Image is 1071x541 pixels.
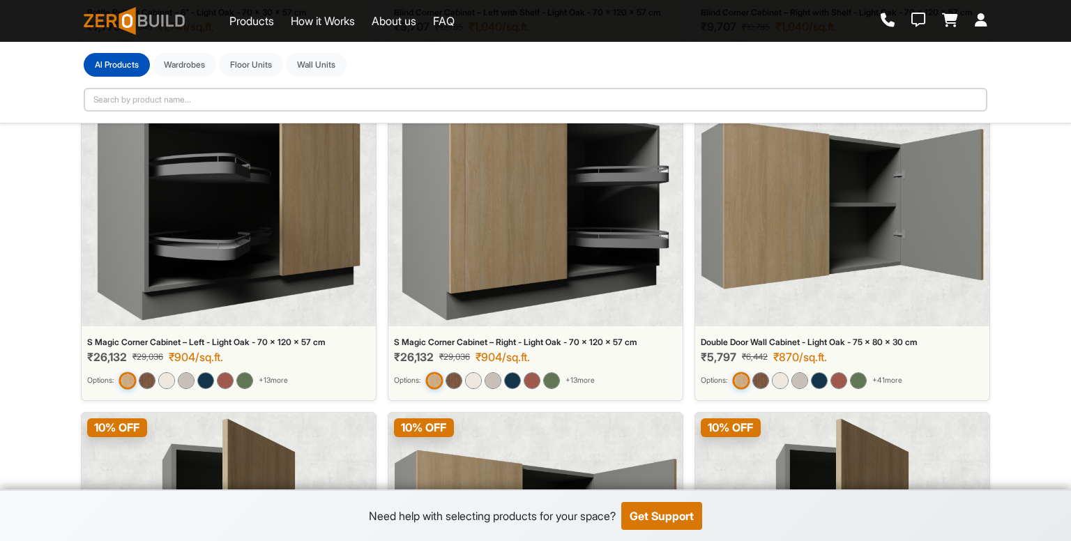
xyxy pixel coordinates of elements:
[369,508,616,524] div: Need help with selecting products for your space?
[791,372,808,389] img: Double Door Wall Cabinet - Sandstone - 75 x 80 x 30 cm
[169,351,223,364] div: ₹904/sq.ft.
[87,375,114,386] small: Options:
[219,53,283,77] button: Floor Units
[701,337,984,347] div: Double Door Wall Cabinet - Light Oak - 75 x 80 x 30 cm
[742,351,768,363] span: ₹6,442
[772,372,789,389] img: Double Door Wall Cabinet - Ivory Cream - 75 x 80 x 30 cm
[485,372,501,389] img: S Magic Corner Cabinet – Right - Sandstone - 70 x 120 x 57 cm
[259,375,288,386] span: + 13 more
[701,418,761,437] span: 10 % OFF
[701,88,984,321] img: Double Door Wall Cabinet - Light Oak - 75 x 80 x 30 cm
[543,372,560,389] img: S Magic Corner Cabinet – Right - English Green - 70 x 120 x 57 cm
[872,375,902,386] span: + 41 more
[701,375,727,386] small: Options:
[97,88,360,321] img: S Magic Corner Cabinet – Left - Light Oak - 70 x 120 x 57 cm
[132,351,163,363] span: ₹29,036
[372,13,416,29] a: About us
[433,13,455,29] a: FAQ
[87,337,370,347] div: S Magic Corner Cabinet – Left - Light Oak - 70 x 120 x 57 cm
[476,351,530,364] div: ₹904/sq.ft.
[504,372,521,389] img: S Magic Corner Cabinet – Right - Graphite Blue - 70 x 120 x 57 cm
[139,372,155,389] img: S Magic Corner Cabinet – Left - Walnut Brown - 70 x 120 x 57 cm
[394,418,454,437] span: 10 % OFF
[388,82,683,401] a: S Magic Corner Cabinet – Right - Light Oak - 70 x 120 x 57 cm10% OFFS Magic Corner Cabinet – Righ...
[701,351,736,364] span: ₹5,797
[291,13,355,29] a: How it Works
[87,351,127,364] span: ₹26,132
[286,53,347,77] button: Wall Units
[621,502,702,530] button: Get Support
[87,418,147,437] span: 10 % OFF
[84,7,185,35] img: ZeroBuild logo
[178,372,195,389] img: S Magic Corner Cabinet – Left - Sandstone - 70 x 120 x 57 cm
[84,53,150,77] button: Al Products
[81,82,377,401] a: S Magic Corner Cabinet – Left - Light Oak - 70 x 120 x 57 cm10% OFFS Magic Corner Cabinet – Left ...
[773,351,827,364] div: ₹870/sq.ft.
[119,372,136,389] img: S Magic Corner Cabinet – Left - Light Oak - 70 x 120 x 57 cm
[394,375,420,386] small: Options:
[236,372,253,389] img: S Magic Corner Cabinet – Left - English Green - 70 x 120 x 57 cm
[84,88,987,112] input: Search by product name...
[439,351,470,363] span: ₹29,036
[446,372,462,389] img: S Magic Corner Cabinet – Right - Walnut Brown - 70 x 120 x 57 cm
[830,372,847,389] img: Double Door Wall Cabinet - Earth Brown - 75 x 80 x 30 cm
[975,13,987,29] a: Login
[732,372,750,389] img: Double Door Wall Cabinet - Light Oak - 75 x 80 x 30 cm
[811,372,828,389] img: Double Door Wall Cabinet - Graphite Blue - 75 x 80 x 30 cm
[197,372,214,389] img: S Magic Corner Cabinet – Left - Graphite Blue - 70 x 120 x 57 cm
[465,372,482,389] img: S Magic Corner Cabinet – Right - Ivory Cream - 70 x 120 x 57 cm
[850,372,867,389] img: Double Door Wall Cabinet - English Green - 75 x 80 x 30 cm
[394,351,434,364] span: ₹26,132
[524,372,540,389] img: S Magic Corner Cabinet – Right - Earth Brown - 70 x 120 x 57 cm
[402,88,670,321] img: S Magic Corner Cabinet – Right - Light Oak - 70 x 120 x 57 cm
[425,372,443,389] img: S Magic Corner Cabinet – Right - Light Oak - 70 x 120 x 57 cm
[694,82,990,401] a: Double Door Wall Cabinet - Light Oak - 75 x 80 x 30 cm10% OFFDouble Door Wall Cabinet - Light Oak...
[229,13,274,29] a: Products
[217,372,234,389] img: S Magic Corner Cabinet – Left - Earth Brown - 70 x 120 x 57 cm
[752,372,769,389] img: Double Door Wall Cabinet - Walnut Brown - 75 x 80 x 30 cm
[158,372,175,389] img: S Magic Corner Cabinet – Left - Ivory Cream - 70 x 120 x 57 cm
[565,375,595,386] span: + 13 more
[153,53,216,77] button: Wardrobes
[394,337,677,347] div: S Magic Corner Cabinet – Right - Light Oak - 70 x 120 x 57 cm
